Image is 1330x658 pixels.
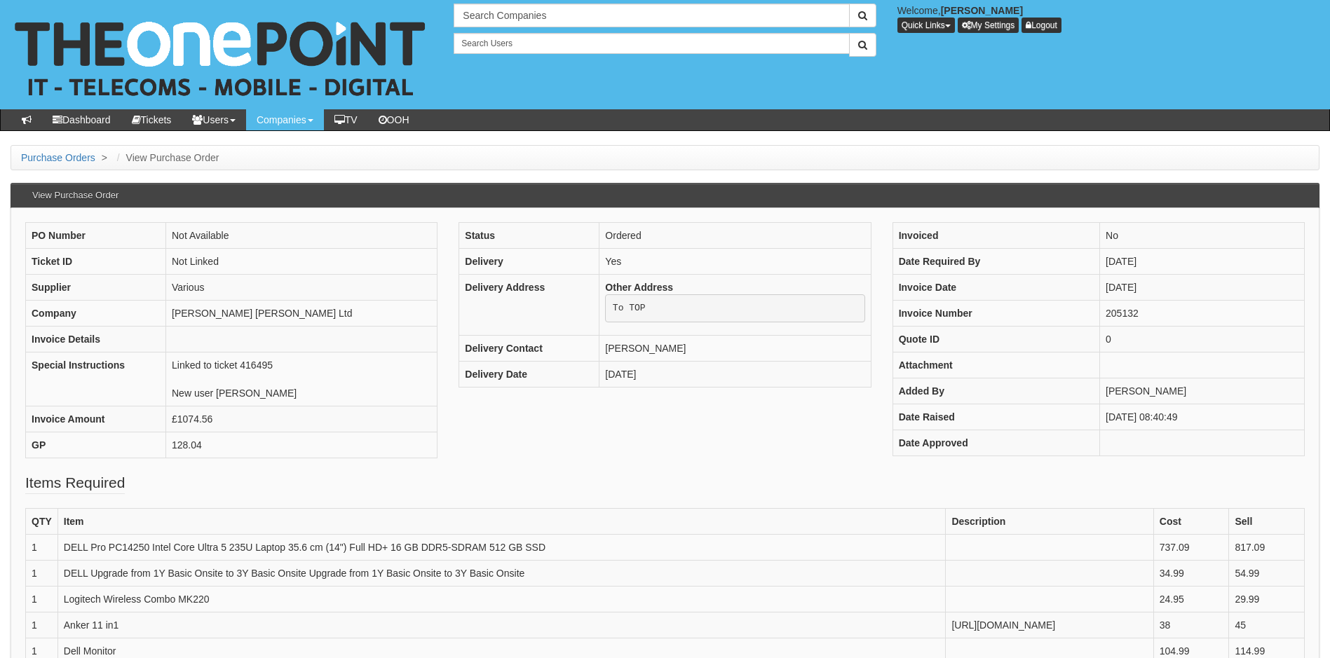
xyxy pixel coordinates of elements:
[459,361,599,387] th: Delivery Date
[1229,612,1305,638] td: 45
[605,294,864,322] pre: To TOP
[599,249,871,275] td: Yes
[1153,612,1229,638] td: 38
[121,109,182,130] a: Tickets
[57,587,946,612] td: Logitech Wireless Combo MK220
[166,301,437,327] td: [PERSON_NAME] [PERSON_NAME] Ltd
[958,18,1019,33] a: My Settings
[26,432,166,458] th: GP
[454,4,849,27] input: Search Companies
[893,430,1099,456] th: Date Approved
[946,612,1153,638] td: [URL][DOMAIN_NAME]
[1153,535,1229,561] td: 737.09
[893,223,1099,249] th: Invoiced
[459,335,599,361] th: Delivery Contact
[893,275,1099,301] th: Invoice Date
[887,4,1330,33] div: Welcome,
[26,509,58,535] th: QTY
[1100,404,1305,430] td: [DATE] 08:40:49
[1100,275,1305,301] td: [DATE]
[26,587,58,612] td: 1
[26,275,166,301] th: Supplier
[182,109,246,130] a: Users
[166,275,437,301] td: Various
[1229,509,1305,535] th: Sell
[166,352,437,406] td: Linked to ticket 416495 New user [PERSON_NAME]
[57,612,946,638] td: Anker 11 in1
[1022,18,1061,33] a: Logout
[26,406,166,432] th: Invoice Amount
[599,223,871,249] td: Ordered
[893,352,1099,378] th: Attachment
[26,327,166,352] th: Invoice Details
[26,301,166,327] th: Company
[246,109,324,130] a: Companies
[599,361,871,387] td: [DATE]
[368,109,420,130] a: OOH
[26,249,166,275] th: Ticket ID
[42,109,121,130] a: Dashboard
[599,335,871,361] td: [PERSON_NAME]
[26,352,166,406] th: Special Instructions
[1229,587,1305,612] td: 29.99
[57,535,946,561] td: DELL Pro PC14250 Intel Core Ultra 5 235U Laptop 35.6 cm (14") Full HD+ 16 GB DDR5-SDRAM 512 GB SSD
[98,152,111,163] span: >
[324,109,368,130] a: TV
[166,223,437,249] td: Not Available
[1100,301,1305,327] td: 205132
[21,152,95,163] a: Purchase Orders
[893,378,1099,404] th: Added By
[25,184,125,207] h3: View Purchase Order
[941,5,1023,16] b: [PERSON_NAME]
[1153,509,1229,535] th: Cost
[57,561,946,587] td: DELL Upgrade from 1Y Basic Onsite to 3Y Basic Onsite Upgrade from 1Y Basic Onsite to 3Y Basic Onsite
[897,18,955,33] button: Quick Links
[25,472,125,494] legend: Items Required
[1100,327,1305,352] td: 0
[166,406,437,432] td: £1074.56
[459,275,599,336] th: Delivery Address
[459,223,599,249] th: Status
[893,327,1099,352] th: Quote ID
[893,404,1099,430] th: Date Raised
[26,535,58,561] td: 1
[605,282,673,293] b: Other Address
[1153,561,1229,587] td: 34.99
[1100,378,1305,404] td: [PERSON_NAME]
[459,249,599,275] th: Delivery
[946,509,1153,535] th: Description
[893,249,1099,275] th: Date Required By
[26,612,58,638] td: 1
[1229,561,1305,587] td: 54.99
[1229,535,1305,561] td: 817.09
[166,432,437,458] td: 128.04
[1100,223,1305,249] td: No
[1100,249,1305,275] td: [DATE]
[26,561,58,587] td: 1
[893,301,1099,327] th: Invoice Number
[57,509,946,535] th: Item
[26,223,166,249] th: PO Number
[454,33,849,54] input: Search Users
[166,249,437,275] td: Not Linked
[114,151,219,165] li: View Purchase Order
[1153,587,1229,612] td: 24.95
